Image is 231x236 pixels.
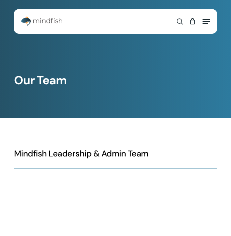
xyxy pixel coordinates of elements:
[21,16,62,26] img: Mindfish Test Prep & Academics
[14,148,217,159] h3: Mindfish Leadership & Admin Team
[14,13,217,30] header: Main Menu
[14,74,217,88] h1: Our Team
[186,13,199,30] a: Cart
[203,18,210,25] a: Navigation Menu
